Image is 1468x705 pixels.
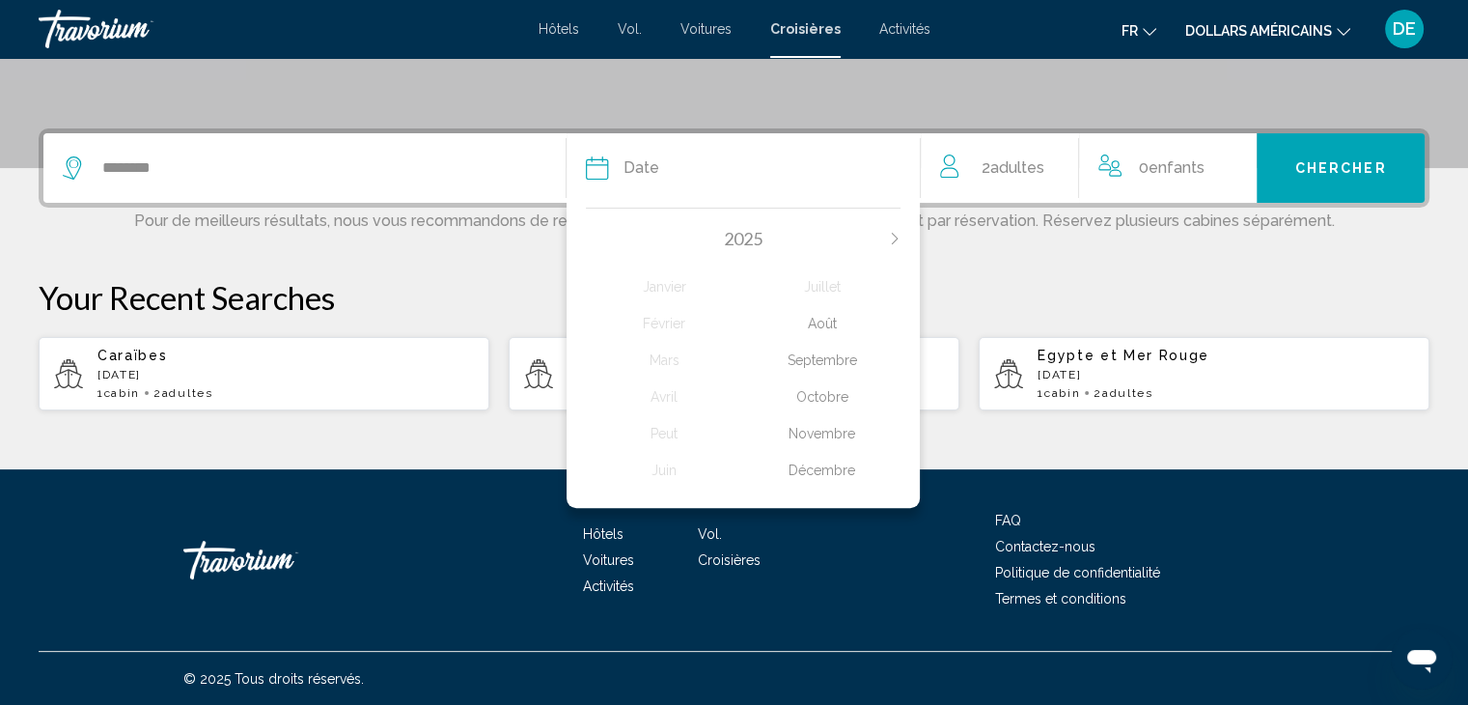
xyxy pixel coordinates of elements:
div: Décembre [743,453,900,488]
button: DatePrevious month2025Next monthJanvierFévrierMarsAvrilPeutJuinJuilletAoûtSeptembreOctobreNovembr... [586,133,901,203]
button: Juillet [743,268,900,305]
button: Caraïbes[DATE]1cabin2Adultes [509,336,959,411]
a: Politique de confidentialité [995,565,1160,580]
span: Date [623,155,659,182]
button: Caraïbes[DATE]1cabin2Adultes [39,336,489,411]
span: Enfants [1149,158,1205,177]
button: Changer de devise [1185,16,1350,44]
p: [DATE] [97,368,474,381]
div: Septembre [743,343,900,378]
button: Previous month [586,232,597,245]
button: Octobre [743,379,900,415]
span: cabin [104,386,140,400]
span: Chercher [1295,161,1387,177]
a: Activités [583,578,634,594]
a: Croisières [698,552,761,568]
button: Chercher [1257,133,1425,203]
button: Juin [586,452,743,489]
button: Egypte et Mer Rouge[DATE]1cabin2Adultes [979,336,1429,411]
span: Adultes [1102,386,1153,400]
font: dollars américains [1185,23,1332,39]
a: FAQ [995,513,1021,528]
span: 2025 [724,228,762,249]
div: Search widget [43,133,1425,203]
span: Caraïbes [97,348,167,363]
button: Next month [889,232,900,245]
button: Août [743,305,900,342]
button: Travelers: 2 adults, 0 children [921,133,1257,203]
span: 2 [981,155,1043,182]
p: [DATE] [1038,368,1414,381]
span: 2 [1094,386,1152,400]
span: cabin [1044,386,1080,400]
button: Peut [586,415,743,452]
a: Vol. [698,526,722,542]
a: Vol. [618,21,642,37]
div: Août [743,306,900,341]
button: Mars [586,342,743,379]
a: Termes et conditions [995,591,1126,606]
font: fr [1122,23,1138,39]
button: Novembre [743,415,900,452]
div: Novembre [743,416,900,451]
span: 2 [153,386,212,400]
p: Your Recent Searches [39,278,1429,317]
button: Septembre [743,342,900,379]
a: Activités [879,21,930,37]
p: Pour de meilleurs résultats, nous vous recommandons de rechercher un maximum de 4 occupants à la ... [39,208,1429,230]
span: 1 [97,386,140,400]
span: Egypte et Mer Rouge [1038,348,1209,363]
a: Croisières [770,21,841,37]
button: Janvier [586,268,743,305]
a: Travorium [39,10,519,48]
span: 1 [1038,386,1080,400]
a: Voitures [680,21,732,37]
span: 0 [1139,155,1205,182]
font: © 2025 Tous droits réservés. [183,671,364,687]
button: Décembre [743,452,900,489]
a: Voitures [583,552,634,568]
a: Travorium [183,531,376,589]
button: Février [586,305,743,342]
span: Adultes [989,158,1043,177]
button: Menu utilisateur [1379,9,1429,49]
iframe: Bouton de lancement de la fenêtre de messagerie [1391,628,1453,690]
span: Adultes [162,386,213,400]
button: Avril [586,379,743,415]
a: Contactez-nous [995,539,1095,554]
button: Changer de langue [1122,16,1156,44]
a: Hôtels [583,526,623,542]
div: Octobre [743,380,900,414]
font: DE [1393,18,1416,39]
a: Hôtels [539,21,579,37]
